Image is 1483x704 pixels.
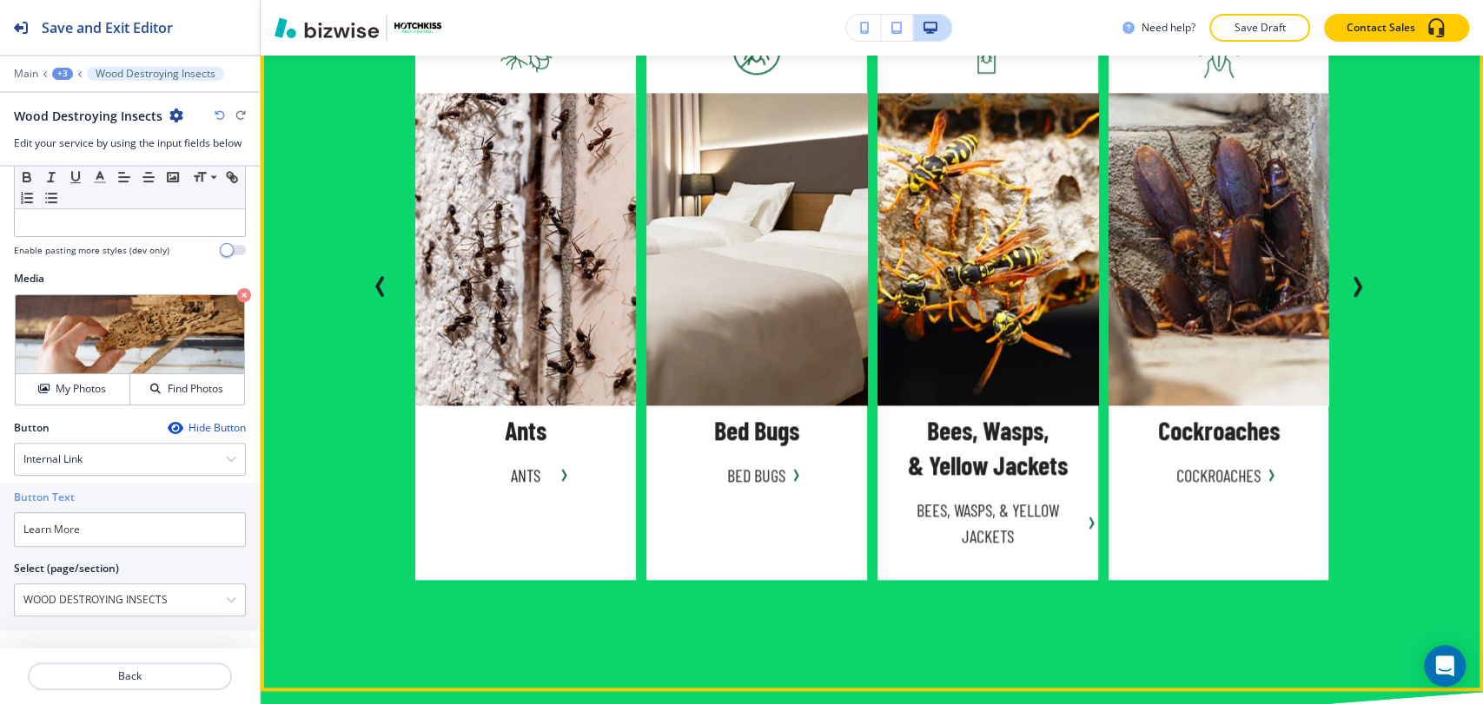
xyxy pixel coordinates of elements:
[291,93,760,405] img: 1a23aad3d06359f25498f40b11a439cb.webp
[14,420,50,436] h2: Button
[14,271,246,286] h2: Media
[14,135,246,151] h3: Edit your service by using the input fields below
[365,267,403,306] button: Previous Slide
[1209,14,1310,42] button: Save Draft
[1424,645,1466,687] div: Open Intercom Messenger
[168,421,246,435] button: Hide Button
[30,668,230,684] p: Back
[908,449,1068,480] span: & Yellow Jackets
[727,462,785,488] button: BED BUGS
[87,67,224,81] button: Wood Destroying Insects
[984,93,1453,405] img: 56935ba2f82a244ae5a25fca76089f90.webp
[1347,20,1415,36] p: Contact Sales
[753,379,1222,445] span: Bees, Wasps,
[14,561,119,576] h2: Select (page/section)
[1142,20,1195,36] h3: Need help?
[52,68,73,80] button: +3
[1341,267,1380,306] button: Next Slide
[498,462,553,488] button: ANTS
[14,68,38,80] button: Main
[14,490,75,505] h2: Button Text
[14,244,169,257] h4: Enable pasting more styles (dev only)
[522,379,991,445] span: Bed Bugs
[753,93,1222,405] img: 973ad6782f8ab9a8b6267be5e7ebae06.webp
[56,381,106,397] h4: My Photos
[275,17,379,38] img: Bizwise Logo
[1324,14,1469,42] button: Contact Sales
[14,293,246,406] div: My PhotosFind Photos
[15,585,226,615] input: Manual Input
[16,374,130,405] button: My Photos
[895,497,1081,549] button: BEES, WASPS, & YELLOW JACKETS
[168,381,223,397] h4: Find Photos
[522,93,991,405] img: ceaa4850bffbfe9fe8697828a56ee58b.webp
[1232,20,1288,36] p: Save Draft
[14,107,162,125] h2: Wood Destroying Insects
[291,379,760,445] span: Ants
[984,379,1453,445] span: Cockroaches
[42,17,173,38] h2: Save and Exit Editor
[130,374,244,405] button: Find Photos
[1176,462,1261,488] button: COCKROACHES
[96,68,215,80] p: Wood Destroying Insects
[394,23,441,32] img: Your Logo
[23,451,83,467] h4: Internal Link
[28,662,232,690] button: Back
